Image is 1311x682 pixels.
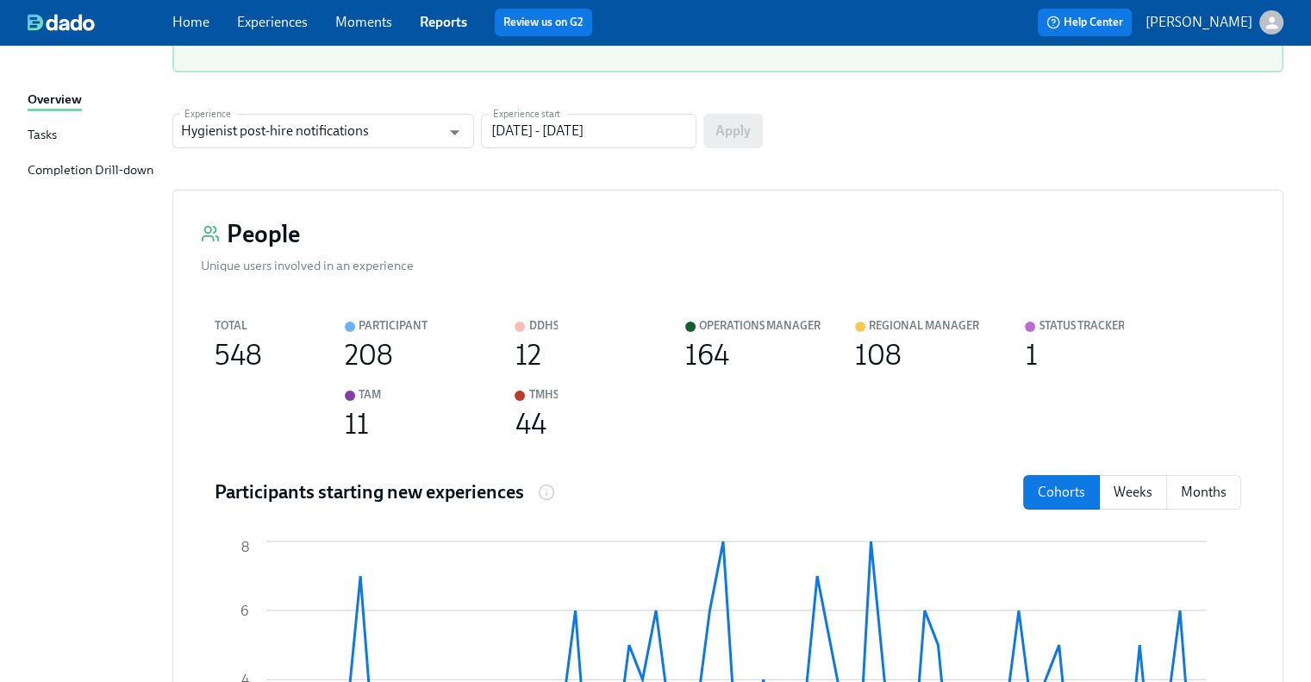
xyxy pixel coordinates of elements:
[528,316,558,335] div: DDHS
[699,316,821,335] div: Operations Manager
[1025,346,1037,365] div: 1
[1038,9,1132,36] button: Help Center
[359,385,381,404] div: TAM
[1023,475,1100,510] button: cohorts
[28,90,159,111] a: Overview
[1166,475,1241,510] button: months
[345,346,393,365] div: 208
[1039,316,1124,335] div: Status Tracker
[215,479,524,505] h4: Participants starting new experiences
[855,346,902,365] div: 108
[227,218,300,249] h3: People
[1146,13,1252,32] p: [PERSON_NAME]
[1181,483,1227,502] p: Months
[28,90,82,111] div: Overview
[1023,475,1241,510] div: date filter
[201,256,414,275] div: Unique users involved in an experience
[28,160,159,182] a: Completion Drill-down
[441,119,468,146] button: Open
[495,9,592,36] button: Review us on G2
[538,484,555,501] svg: Number of participants that started this experience in each cohort, week or month
[28,14,172,31] a: dado
[1046,14,1123,31] span: Help Center
[685,346,729,365] div: 164
[1114,483,1152,502] p: Weeks
[28,125,57,147] div: Tasks
[28,125,159,147] a: Tasks
[515,346,540,365] div: 12
[1146,10,1283,34] button: [PERSON_NAME]
[420,14,467,30] a: Reports
[28,14,95,31] img: dado
[335,14,392,30] a: Moments
[241,539,249,555] tspan: 8
[28,160,153,182] div: Completion Drill-down
[869,316,979,335] div: Regional Manager
[359,316,428,335] div: Participant
[215,316,247,335] div: Total
[172,14,209,30] a: Home
[528,385,558,404] div: TMHS
[215,346,262,365] div: 548
[503,14,584,31] a: Review us on G2
[515,415,546,434] div: 44
[240,603,249,619] tspan: 6
[1038,483,1085,502] p: Cohorts
[237,14,308,30] a: Experiences
[345,415,369,434] div: 11
[1099,475,1167,510] button: weeks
